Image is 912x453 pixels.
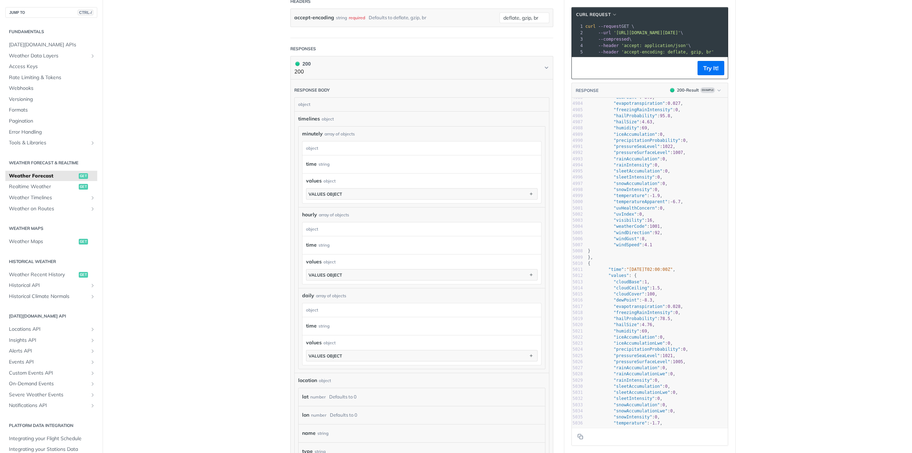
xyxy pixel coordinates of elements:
[572,125,583,131] div: 4988
[5,390,97,400] a: Severe Weather EventsShow subpages for Severe Weather Events
[309,191,342,197] div: values object
[588,316,673,321] span: : ,
[655,187,657,192] span: 0
[613,310,673,315] span: "freezingRainIntensity"
[677,87,699,93] div: 200 - Result
[572,254,583,261] div: 5009
[90,381,95,387] button: Show subpages for On-Demand Events
[588,212,644,217] span: : ,
[613,322,639,327] span: "hailSize"
[613,199,668,204] span: "temperatureApparent"
[9,380,88,387] span: On-Demand Events
[572,211,583,217] div: 5002
[572,49,584,55] div: 5
[608,267,624,272] span: "time"
[79,184,88,190] span: get
[613,285,649,290] span: "cloudCeiling"
[613,107,673,112] span: "freezingRainIntensity"
[9,96,95,103] span: Versioning
[613,316,657,321] span: "hailProbability"
[588,199,683,204] span: : ,
[5,379,97,389] a: On-Demand EventsShow subpages for On-Demand Events
[660,113,670,118] span: 95.8
[588,156,668,161] span: : ,
[9,359,88,366] span: Events API
[5,7,97,18] button: JUMP TOCTRL-/
[572,101,583,107] div: 4984
[642,125,647,130] span: 69
[588,163,660,168] span: : ,
[613,163,652,168] span: "rainIntensity"
[588,242,652,247] span: :
[647,292,655,297] span: 100
[598,43,619,48] span: --header
[655,230,660,235] span: 92
[9,238,77,245] span: Weather Maps
[588,279,650,284] span: : ,
[9,326,88,333] span: Locations API
[302,392,309,402] label: lat
[613,187,652,192] span: "snowIntensity"
[298,115,320,123] span: timelines
[613,230,652,235] span: "windDirection"
[613,138,680,143] span: "precipitationProbability"
[572,30,584,36] div: 2
[673,199,680,204] span: 6.7
[572,162,583,168] div: 4994
[613,113,657,118] span: "hailProbability"
[5,51,97,61] a: Weather Data LayersShow subpages for Weather Data Layers
[613,298,639,303] span: "dewPoint"
[663,156,665,161] span: 0
[9,370,88,377] span: Custom Events API
[572,322,583,328] div: 5020
[9,183,77,190] span: Realtime Weather
[5,225,97,232] h2: Weather Maps
[572,279,583,285] div: 5013
[588,193,663,198] span: : ,
[9,435,95,442] span: Integrating your Flight Schedule
[588,248,590,253] span: }
[598,50,619,55] span: --header
[294,60,311,68] div: 200
[598,24,621,29] span: --request
[302,428,316,438] label: name
[316,293,346,299] div: array of objects
[588,230,663,235] span: : ,
[9,271,77,278] span: Weather Recent History
[319,212,349,218] div: array of objects
[9,348,88,355] span: Alerts API
[652,193,660,198] span: 1.9
[309,353,342,359] div: values object
[79,173,88,179] span: get
[5,105,97,115] a: Formats
[613,279,642,284] span: "cloudBase"
[572,144,583,150] div: 4991
[306,350,537,361] button: values object
[9,402,88,409] span: Notifications API
[642,236,644,241] span: 8
[306,189,537,199] button: values object
[9,139,88,146] span: Tools & Libraries
[79,272,88,278] span: get
[613,132,657,137] span: "iceAccumulation"
[90,338,95,343] button: Show subpages for Insights API
[572,273,583,279] div: 5012
[572,168,583,174] div: 4995
[9,52,88,60] span: Weather Data Layers
[675,310,678,315] span: 0
[575,87,599,94] button: RESPONSE
[572,285,583,291] div: 5014
[613,119,639,124] span: "hailSize"
[572,230,583,236] div: 5005
[9,118,95,125] span: Pagination
[572,267,583,273] div: 5011
[290,46,316,52] div: Responses
[574,11,620,18] button: cURL Request
[613,212,637,217] span: "uvIndex"
[613,292,644,297] span: "cloudCover"
[90,294,95,299] button: Show subpages for Historical Climate Normals
[90,392,95,398] button: Show subpages for Severe Weather Events
[5,400,97,411] a: Notifications APIShow subpages for Notifications API
[302,211,317,218] span: hourly
[572,248,583,254] div: 5008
